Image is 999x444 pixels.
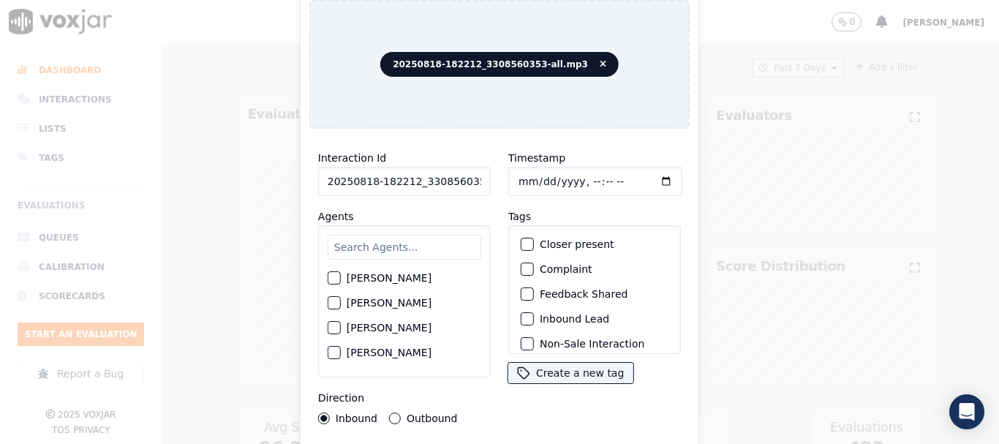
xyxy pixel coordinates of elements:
[508,211,531,222] label: Tags
[949,394,984,429] div: Open Intercom Messenger
[540,239,614,249] label: Closer present
[318,152,386,164] label: Interaction Id
[347,273,431,283] label: [PERSON_NAME]
[508,152,565,164] label: Timestamp
[540,289,627,299] label: Feedback Shared
[380,52,619,77] span: 20250818-182212_3308560353-all.mp3
[508,363,633,383] button: Create a new tag
[318,167,491,196] input: reference id, file name, etc
[328,235,481,260] input: Search Agents...
[318,392,364,404] label: Direction
[540,264,592,274] label: Complaint
[540,314,609,324] label: Inbound Lead
[347,323,431,333] label: [PERSON_NAME]
[347,298,431,308] label: [PERSON_NAME]
[540,339,644,349] label: Non-Sale Interaction
[347,347,431,358] label: [PERSON_NAME]
[407,413,457,424] label: Outbound
[318,211,354,222] label: Agents
[336,413,377,424] label: Inbound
